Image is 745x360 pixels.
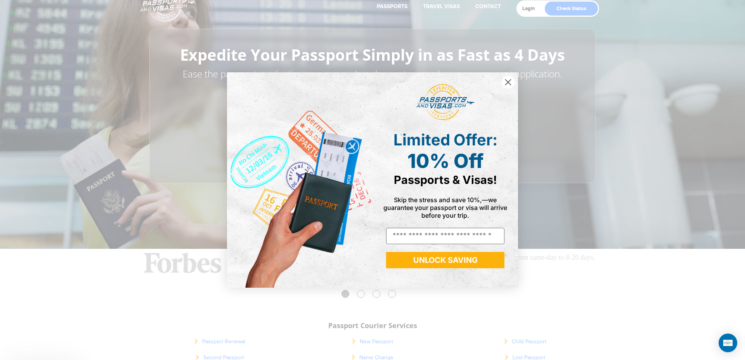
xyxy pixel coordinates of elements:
[394,173,497,187] span: Passports & Visas!
[407,149,483,173] span: 10% Off
[719,334,737,352] div: Open Intercom Messenger
[393,130,497,149] span: Limited Offer:
[501,75,515,89] button: Close dialog
[386,252,504,268] button: UNLOCK SAVING
[383,196,507,219] span: Skip the stress and save 10%,—we guarantee your passport or visa will arrive before your trip.
[227,72,372,287] img: de9cda0d-0715-46ca-9a25-073762a91ba7.png
[416,84,475,121] img: passports and visas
